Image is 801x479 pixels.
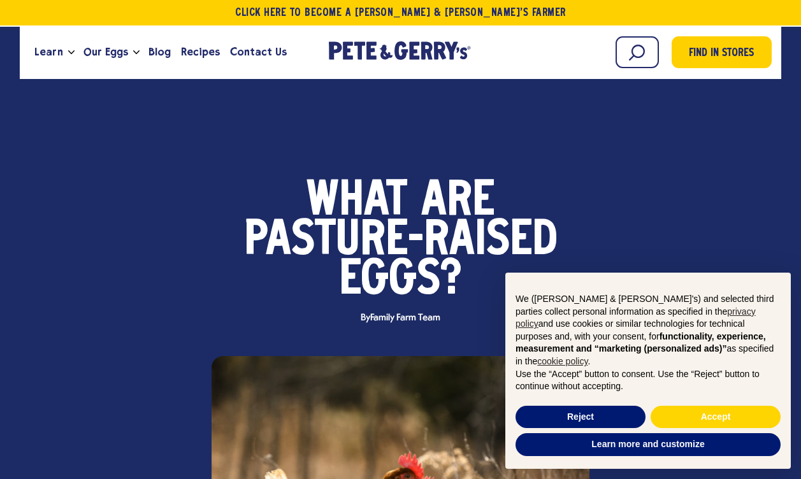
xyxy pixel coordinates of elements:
[537,356,588,366] a: cookie policy
[83,44,128,60] span: Our Eggs
[230,44,287,60] span: Contact Us
[143,35,176,69] a: Blog
[672,36,772,68] a: Find in Stores
[516,433,781,456] button: Learn more and customize
[616,36,659,68] input: Search
[651,406,781,429] button: Accept
[370,313,440,323] span: Family Farm Team
[225,35,292,69] a: Contact Us
[68,50,75,55] button: Open the dropdown menu for Learn
[689,45,754,62] span: Find in Stores
[516,368,781,393] p: Use the “Accept” button to consent. Use the “Reject” button to continue without accepting.
[307,182,407,222] span: What
[34,44,62,60] span: Learn
[244,222,558,261] span: Pasture-Raised
[354,313,446,323] span: By
[78,35,133,69] a: Our Eggs
[421,182,494,222] span: are
[339,261,462,301] span: Eggs?
[181,44,220,60] span: Recipes
[176,35,225,69] a: Recipes
[133,50,140,55] button: Open the dropdown menu for Our Eggs
[516,406,646,429] button: Reject
[148,44,171,60] span: Blog
[516,293,781,368] p: We ([PERSON_NAME] & [PERSON_NAME]'s) and selected third parties collect personal information as s...
[29,35,68,69] a: Learn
